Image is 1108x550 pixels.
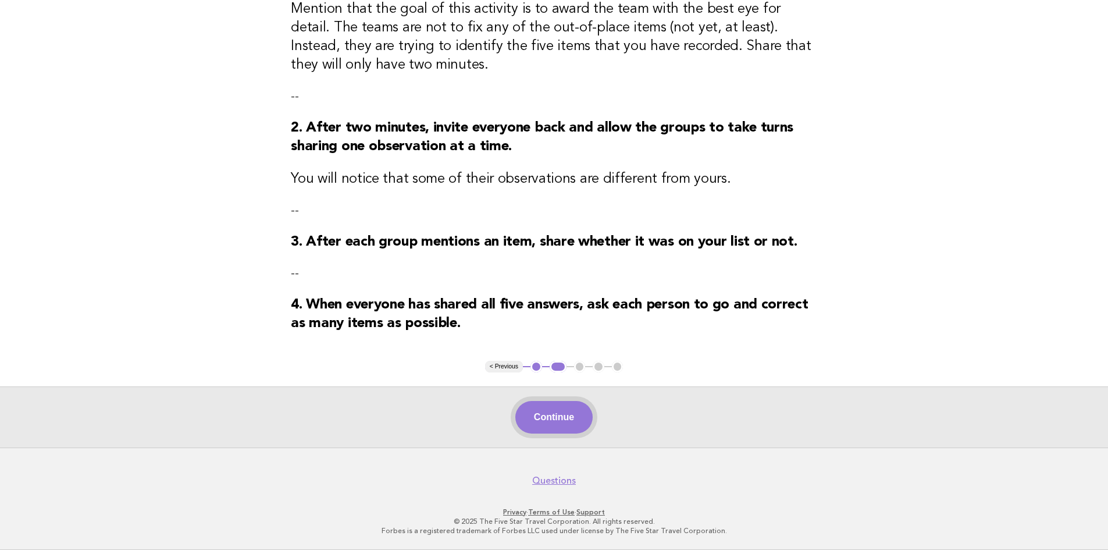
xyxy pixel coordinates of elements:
[532,475,576,487] a: Questions
[485,361,523,372] button: < Previous
[576,508,605,516] a: Support
[550,361,567,372] button: 2
[530,361,542,372] button: 1
[291,121,793,154] strong: 2. After two minutes, invite everyone back and allow the groups to take turns sharing one observa...
[198,517,910,526] p: © 2025 The Five Star Travel Corporation. All rights reserved.
[291,203,817,219] p: --
[198,508,910,517] p: · ·
[291,170,817,189] h3: You will notice that some of their observations are different from yours.
[528,508,575,516] a: Terms of Use
[291,265,817,282] p: --
[291,235,797,249] strong: 3. After each group mentions an item, share whether it was on your list or not.
[291,88,817,105] p: --
[291,298,808,331] strong: 4. When everyone has shared all five answers, ask each person to go and correct as many items as ...
[515,401,593,434] button: Continue
[198,526,910,535] p: Forbes is a registered trademark of Forbes LLC used under license by The Five Star Travel Corpora...
[503,508,526,516] a: Privacy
